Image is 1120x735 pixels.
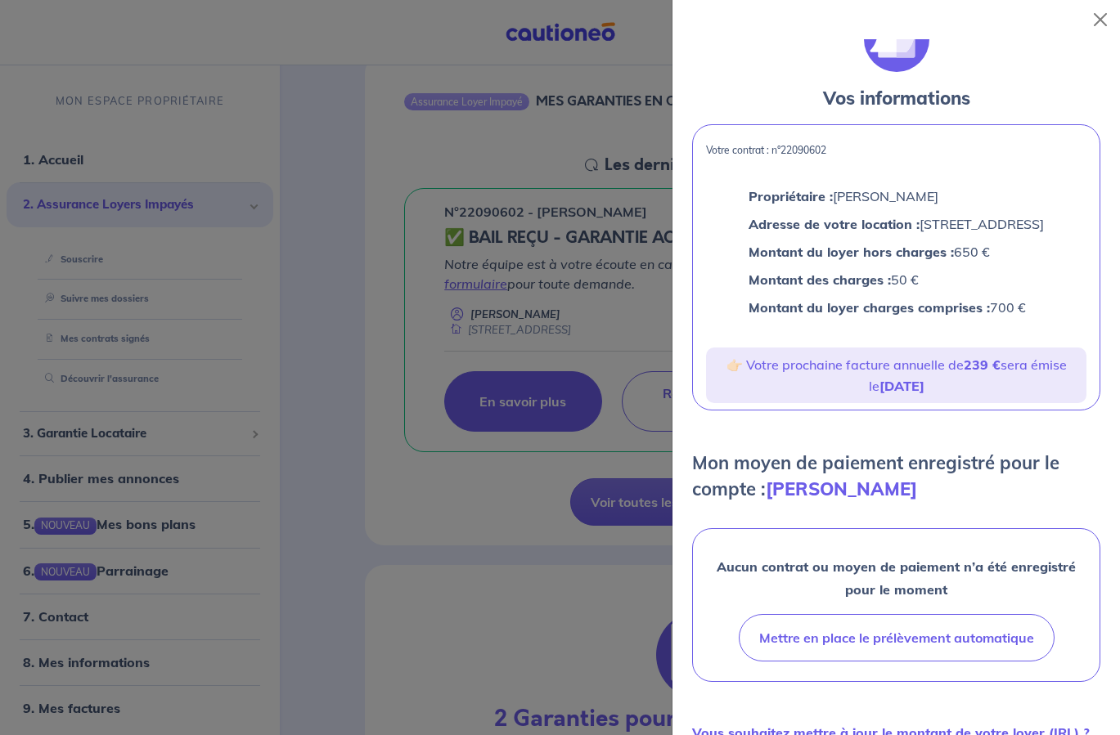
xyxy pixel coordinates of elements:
[713,354,1080,397] p: 👉🏻 Votre prochaine facture annuelle de sera émise le
[706,145,1086,156] p: Votre contrat : n°22090602
[749,299,990,316] strong: Montant du loyer charges comprises :
[766,477,917,500] strong: [PERSON_NAME]
[749,241,1044,262] p: 650 €
[717,558,1076,598] strong: Aucun contrat ou moyen de paiement n’a été enregistré pour le moment
[749,271,891,288] strong: Montant des charges :
[964,356,1001,373] strong: 239 €
[749,216,920,232] strong: Adresse de votre location :
[749,244,954,260] strong: Montant du loyer hors charges :
[749,213,1044,235] p: [STREET_ADDRESS]
[864,7,929,72] img: illu_calendar.svg
[879,378,924,394] strong: [DATE]
[749,188,833,204] strong: Propriétaire :
[1087,7,1113,33] button: Close
[692,450,1100,502] p: Mon moyen de paiement enregistré pour le compte :
[823,87,970,110] strong: Vos informations
[749,269,1044,290] p: 50 €
[739,614,1055,661] button: Mettre en place le prélèvement automatique
[749,186,1044,207] p: [PERSON_NAME]
[749,297,1044,318] p: 700 €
